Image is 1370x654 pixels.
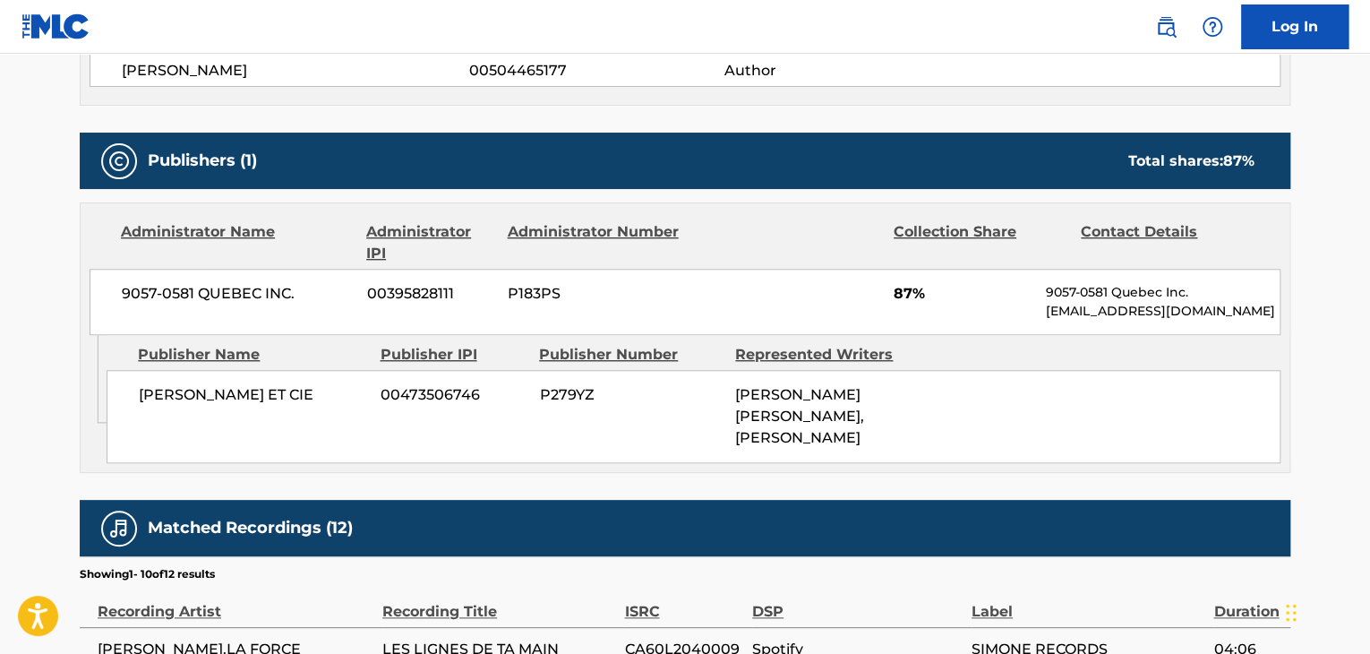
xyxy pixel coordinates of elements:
h5: Publishers (1) [148,151,257,171]
span: 00504465177 [469,60,724,82]
span: 00395828111 [367,283,494,305]
h5: Matched Recordings (12) [148,518,353,538]
div: Publisher Name [138,344,366,366]
span: [PERSON_NAME] ET CIE [139,384,367,406]
div: Represented Writers [735,344,918,366]
div: Administrator IPI [366,221,493,264]
a: Log In [1241,4,1349,49]
iframe: Chat Widget [1280,568,1370,654]
img: Publishers [108,151,130,172]
img: Matched Recordings [108,518,130,539]
span: P183PS [508,283,681,305]
div: Collection Share [894,221,1067,264]
span: 9057-0581 QUEBEC INC. [122,283,354,305]
span: 87 % [1223,152,1254,169]
div: Drag [1286,586,1297,640]
a: Public Search [1148,9,1184,45]
span: P279YZ [539,384,722,406]
span: [PERSON_NAME] [122,60,469,82]
span: [PERSON_NAME] [PERSON_NAME], [PERSON_NAME] [735,386,864,446]
div: Recording Artist [98,582,373,623]
div: Help [1194,9,1230,45]
p: 9057-0581 Quebec Inc. [1046,283,1280,302]
div: Duration [1213,582,1281,623]
span: Author [724,60,955,82]
p: Showing 1 - 10 of 12 results [80,566,215,582]
div: Publisher Number [539,344,722,366]
span: 87% [894,283,1032,305]
div: Recording Title [382,582,615,623]
div: ISRC [624,582,743,623]
div: Label [972,582,1204,623]
img: help [1202,16,1223,38]
img: MLC Logo [21,13,90,39]
div: Contact Details [1081,221,1254,264]
div: Administrator Number [507,221,681,264]
div: Administrator Name [121,221,353,264]
div: Publisher IPI [380,344,526,366]
div: Total shares: [1128,151,1254,172]
p: [EMAIL_ADDRESS][DOMAIN_NAME] [1046,302,1280,321]
span: 00473506746 [381,384,526,406]
img: search [1155,16,1177,38]
div: DSP [752,582,963,623]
